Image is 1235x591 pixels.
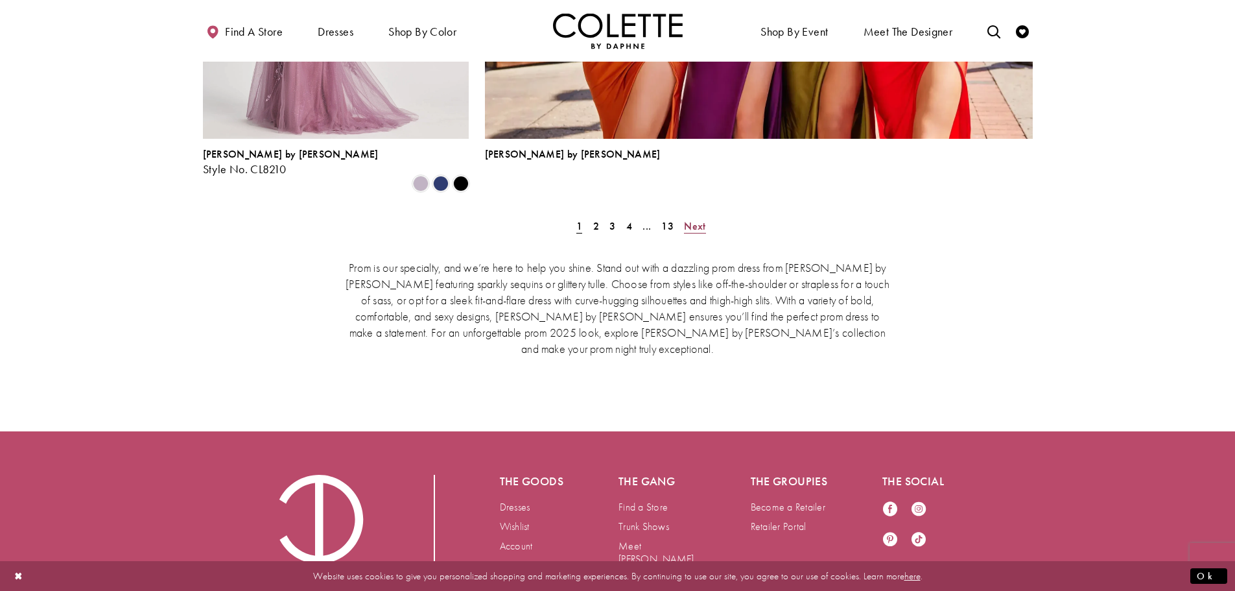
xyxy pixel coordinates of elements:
a: Meet the designer [860,13,956,49]
a: Retailer Portal [751,520,806,533]
i: Navy Blue [433,176,449,191]
a: Visit Home Page [553,13,683,49]
h5: The groupies [751,475,831,488]
a: Become a Retailer [751,500,825,514]
span: [PERSON_NAME] by [PERSON_NAME] [203,147,379,161]
span: Current Page [572,217,586,235]
span: 1 [576,219,582,233]
a: Trunk Shows [618,520,669,533]
p: Website uses cookies to give you personalized shopping and marketing experiences. By continuing t... [93,567,1142,585]
a: Visit our TikTok - Opens in new tab [911,531,926,549]
span: ... [642,219,651,233]
span: Style No. CL8210 [203,162,287,176]
h5: The gang [618,475,699,488]
button: Close Dialog [8,564,30,587]
a: Page 13 [657,217,677,235]
button: Submit Dialog [1190,568,1227,584]
a: here [904,569,921,582]
span: Shop by color [385,13,460,49]
span: 2 [593,219,599,233]
a: Page 3 [606,217,619,235]
span: 13 [661,219,674,233]
a: Visit our Pinterest - Opens in new tab [882,531,898,549]
a: Next Page [680,217,709,235]
span: Meet the designer [864,25,953,38]
span: 3 [609,219,615,233]
div: Colette by Daphne Style No. CL8210 [203,149,379,176]
i: Black [453,176,469,191]
a: Meet [PERSON_NAME] [618,539,694,566]
a: Find a store [203,13,286,49]
a: Account [500,539,533,553]
a: Find a Store [618,500,668,514]
a: Dresses [500,500,530,514]
p: Prom is our specialty, and we’re here to help you shine. Stand out with a dazzling prom dress fro... [342,259,893,357]
a: Wishlist [500,520,530,533]
a: ... [639,217,655,235]
a: Visit our Instagram - Opens in new tab [911,501,926,518]
span: Shop By Event [757,13,831,49]
a: Page 4 [622,217,636,235]
h5: The goods [500,475,567,488]
span: Next [684,219,705,233]
img: Colette by Daphne [553,13,683,49]
ul: Follow us [876,494,946,555]
a: Toggle search [984,13,1004,49]
span: Dresses [314,13,357,49]
a: Page 2 [589,217,603,235]
span: Find a store [225,25,283,38]
span: Shop By Event [760,25,828,38]
h5: The social [882,475,963,488]
i: Heather [413,176,429,191]
a: Visit our Facebook - Opens in new tab [882,501,898,518]
span: Dresses [318,25,353,38]
span: Shop by color [388,25,456,38]
a: Check Wishlist [1013,13,1032,49]
span: [PERSON_NAME] by [PERSON_NAME] [485,147,661,161]
span: 4 [626,219,632,233]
